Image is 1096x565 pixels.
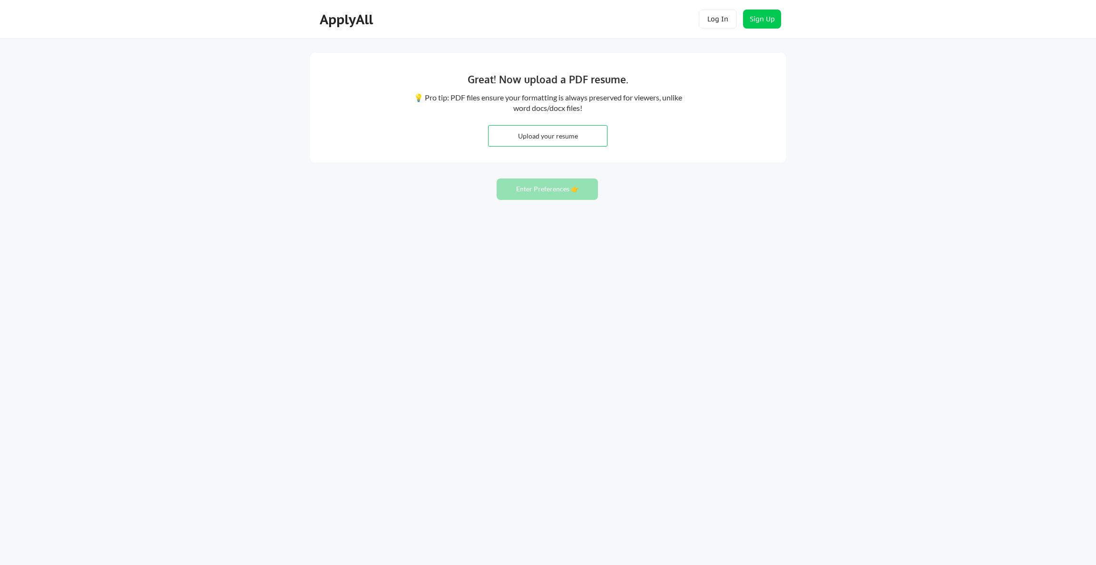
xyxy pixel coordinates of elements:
div: 💡 Pro tip: PDF files ensure your formatting is always preserved for viewers, unlike word docs/doc... [412,92,683,114]
button: Log In [699,10,737,29]
button: Enter Preferences 👉 [497,178,598,200]
button: Sign Up [743,10,781,29]
div: ApplyAll [320,11,376,28]
div: Great! Now upload a PDF resume. [403,72,693,87]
